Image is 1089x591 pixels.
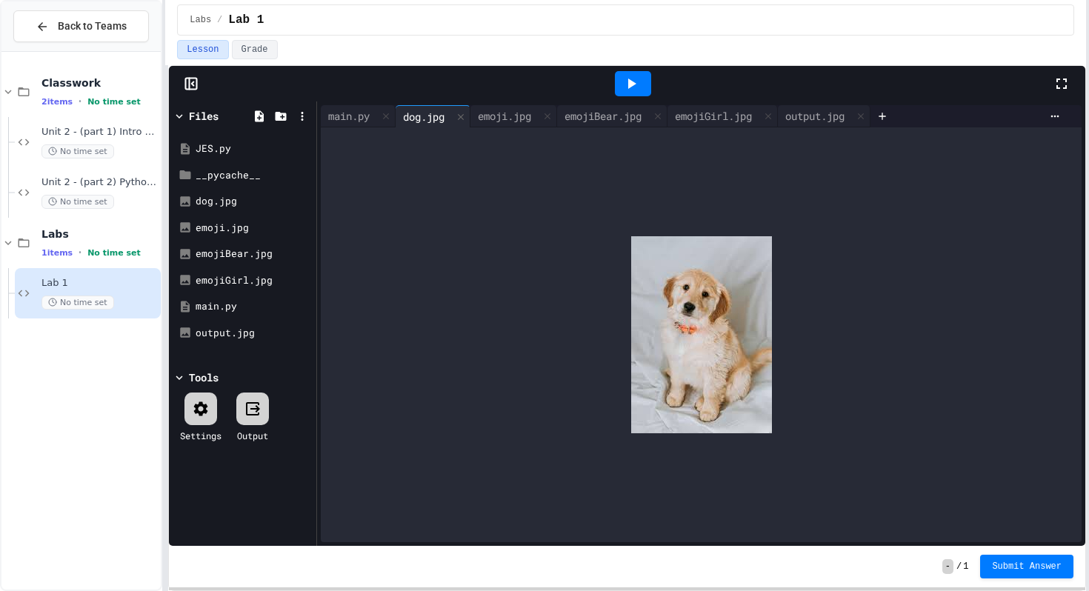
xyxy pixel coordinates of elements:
[196,273,311,288] div: emojiGirl.jpg
[196,194,311,209] div: dog.jpg
[196,221,311,236] div: emoji.jpg
[196,326,311,341] div: output.jpg
[196,299,311,314] div: main.py
[196,168,311,183] div: __pycache__
[196,141,311,156] div: JES.py
[196,247,311,261] div: emojiBear.jpg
